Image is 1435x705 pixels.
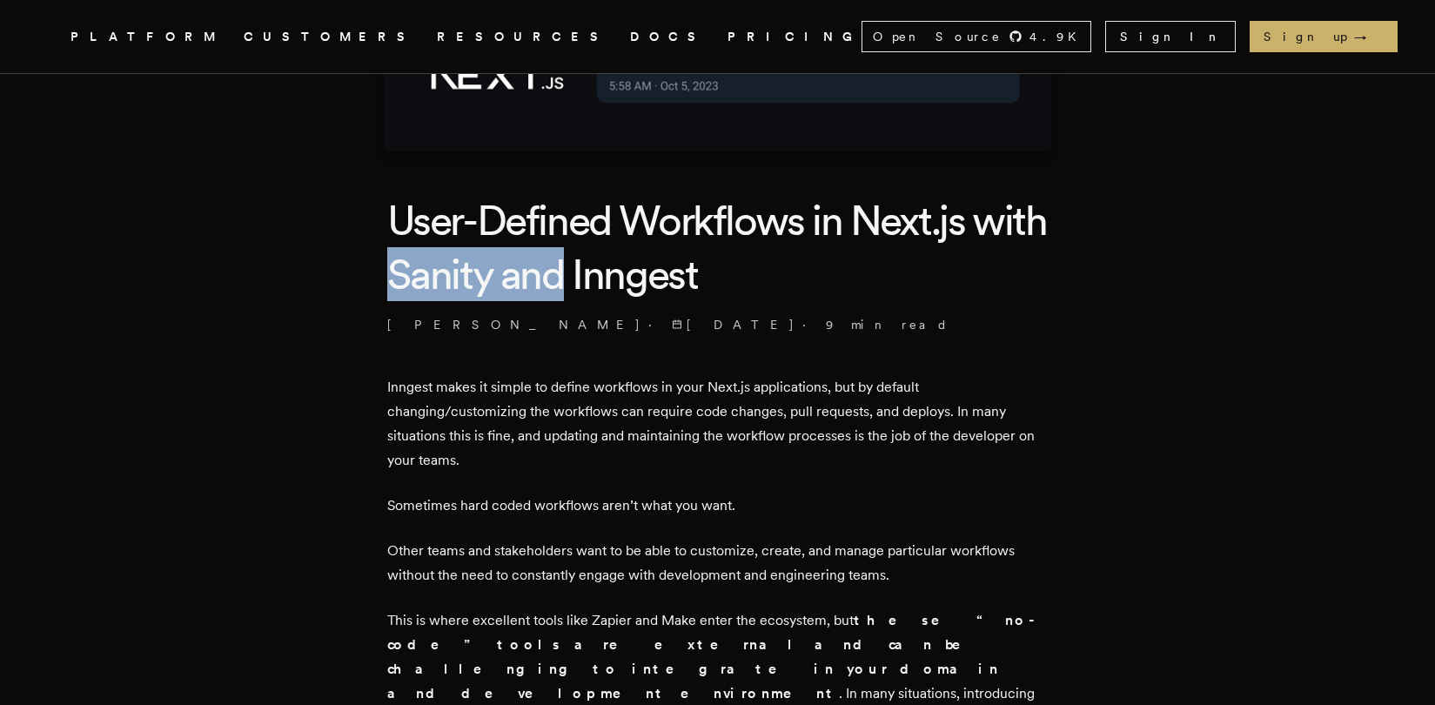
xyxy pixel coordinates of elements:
[387,612,1043,702] strong: these “no-code” tools are external and can be challenging to integrate in your domain and develop...
[387,539,1049,587] p: Other teams and stakeholders want to be able to customize, create, and manage particular workflow...
[873,28,1002,45] span: Open Source
[387,316,1049,333] p: · ·
[1250,21,1398,52] a: Sign up
[728,26,862,48] a: PRICING
[70,26,223,48] button: PLATFORM
[437,26,609,48] button: RESOURCES
[387,375,1049,473] p: Inngest makes it simple to define workflows in your Next.js applications, but by default changing...
[826,316,949,333] span: 9 min read
[672,316,795,333] span: [DATE]
[1354,28,1384,45] span: →
[387,493,1049,518] p: Sometimes hard coded workflows aren’t what you want.
[1105,21,1236,52] a: Sign In
[244,26,416,48] a: CUSTOMERS
[1029,28,1087,45] span: 4.9 K
[387,316,641,333] a: [PERSON_NAME]
[387,193,1049,302] h1: User-Defined Workflows in Next.js with Sanity and Inngest
[630,26,707,48] a: DOCS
